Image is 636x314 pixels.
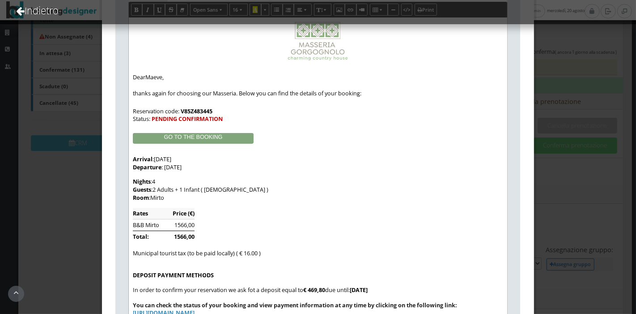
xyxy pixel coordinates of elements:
[133,186,151,194] b: Guests
[150,194,164,202] span: Mirto
[173,210,195,217] b: Price (€)
[152,115,223,123] span: PENDING CONFIRMATION
[133,133,254,144] a: GO TO THE BOOKING
[162,73,164,81] span: ,
[174,233,195,241] b: 1566,00
[350,286,368,294] span: [DATE]
[133,271,214,279] b: DEPOSIT PAYMENT METHODS
[133,163,161,171] b: Departure
[133,90,361,97] span: thanks again for choosing our Masseria. Below you can find the details of your booking:
[133,186,153,194] span: :
[133,178,152,185] span: :
[145,73,162,81] span: Maeve
[285,22,352,61] img: 8ae396616f5a11eeb13b0a069e529790.jpg
[164,163,182,171] span: [DATE]
[133,73,145,81] span: Dear
[133,163,163,171] span: :
[133,108,179,115] span: Reservation code:
[133,115,152,123] span: Status:
[133,233,149,241] b: Total:
[133,210,148,217] b: Rates
[133,155,153,163] span: Arrival
[133,249,261,257] span: Municipal tourist tax (to be paid locally) ( € 16.00 )
[133,194,150,202] span: :
[133,178,151,185] span: Nights
[173,219,195,231] td: 1566,00
[133,155,154,163] span: :
[154,155,171,163] span: [DATE]
[152,178,155,185] span: 4
[303,286,325,294] b: € 469,80
[133,286,350,294] span: In order to confirm your reservation we ask fot a deposit equal to due until:
[181,108,212,115] b: V85Z483445
[164,134,223,140] span: GO TO THE BOOKING
[153,186,268,194] span: 2 Adults + 1 Infant ( [DEMOGRAPHIC_DATA] )
[133,219,159,231] td: B&B Mirto
[133,194,149,202] b: Room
